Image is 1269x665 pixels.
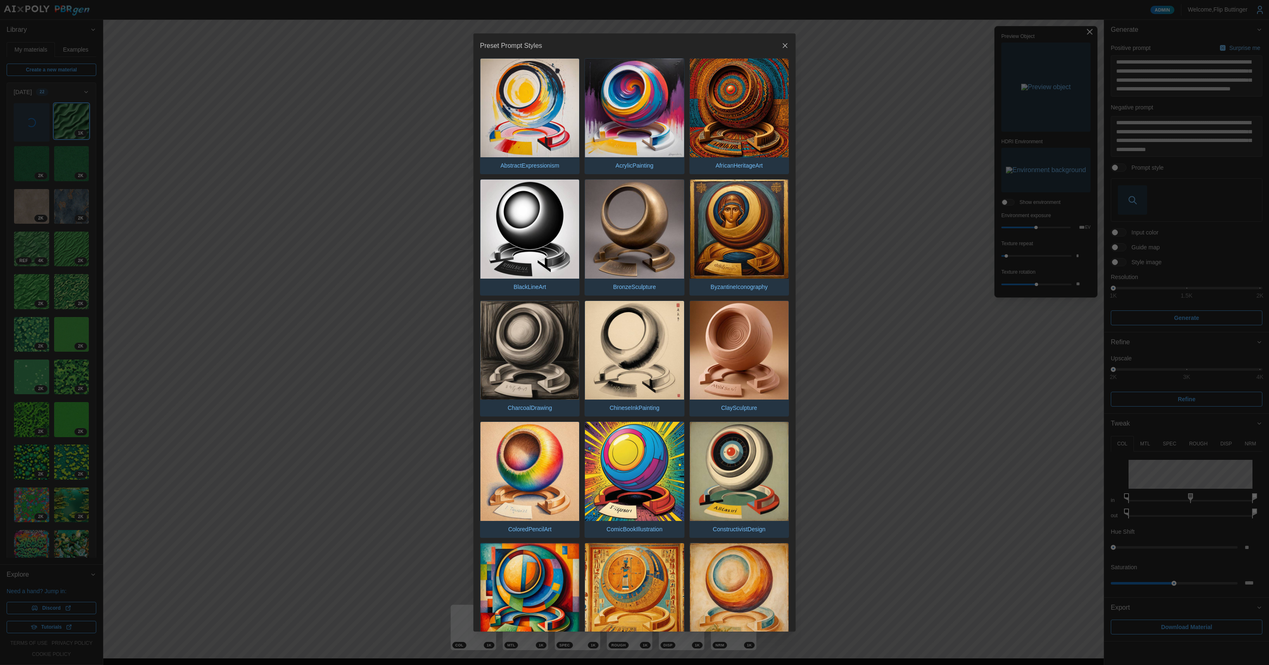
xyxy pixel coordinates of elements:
img: ColoredPencilArt.jpg [480,422,579,521]
p: BlackLineArt [509,279,550,295]
img: BronzeSculpture.jpg [585,180,684,278]
p: BronzeSculpture [609,279,660,295]
img: EgyptianMuralPainting.jpg [585,543,684,642]
button: FrescoWallPainting.jpgFrescoWallPainting [689,543,789,659]
button: ComicBookIllustration.jpgComicBookIllustration [585,421,684,538]
button: AbstractExpressionism.jpgAbstractExpressionism [480,58,580,175]
p: AcrylicPainting [611,157,658,174]
p: ClaySculpture [717,400,761,416]
img: FrescoWallPainting.jpg [690,543,789,642]
img: BlackLineArt.jpg [480,180,579,278]
p: AfricanHeritageArt [711,157,767,174]
p: ConstructivistDesign [709,521,770,537]
p: ChineseInkPainting [606,400,664,416]
p: AbstractExpressionism [496,157,563,174]
button: BronzeSculpture.jpgBronzeSculpture [585,179,684,296]
img: AbstractExpressionism.jpg [480,59,579,157]
button: EgyptianMuralPainting.jpgEgyptianMuralPainting [585,543,684,659]
img: AcrylicPainting.jpg [585,59,684,157]
p: CharcoalDrawing [504,400,556,416]
button: ByzantineIconography.jpgByzantineIconography [689,179,789,296]
p: ComicBookIllustration [602,521,666,537]
button: CubistAbstraction.jpgCubistAbstraction [480,543,580,659]
img: ChineseInkPainting.jpg [585,301,684,400]
button: AfricanHeritageArt.jpgAfricanHeritageArt [689,58,789,175]
img: ComicBookIllustration.jpg [585,422,684,521]
button: CharcoalDrawing.jpgCharcoalDrawing [480,301,580,417]
button: BlackLineArt.jpgBlackLineArt [480,179,580,296]
img: ConstructivistDesign.jpg [690,422,789,521]
img: CubistAbstraction.jpg [480,543,579,642]
p: ColoredPencilArt [504,521,556,537]
img: ClaySculpture.jpg [690,301,789,400]
h2: Preset Prompt Styles [480,43,542,49]
img: ByzantineIconography.jpg [690,180,789,278]
button: AcrylicPainting.jpgAcrylicPainting [585,58,684,175]
button: ClaySculpture.jpgClaySculpture [689,301,789,417]
button: ColoredPencilArt.jpgColoredPencilArt [480,421,580,538]
button: ConstructivistDesign.jpgConstructivistDesign [689,421,789,538]
img: CharcoalDrawing.jpg [480,301,579,400]
button: ChineseInkPainting.jpgChineseInkPainting [585,301,684,417]
img: AfricanHeritageArt.jpg [690,59,789,157]
p: ByzantineIconography [706,279,772,295]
